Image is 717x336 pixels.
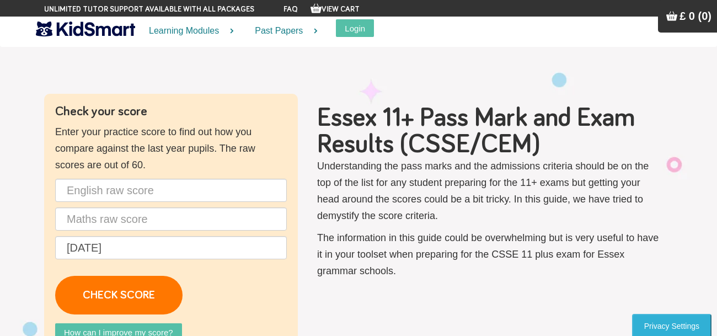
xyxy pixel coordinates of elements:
p: The information in this guide could be overwhelming but is very useful to have it in your toolset... [317,230,662,279]
h4: Check your score [55,105,287,118]
p: Enter your practice score to find out how you compare against the last year pupils. The raw score... [55,124,287,173]
input: Maths raw score [55,207,287,231]
a: CHECK SCORE [55,276,183,314]
a: FAQ [283,6,298,13]
a: View Cart [311,6,360,13]
img: KidSmart logo [36,19,135,39]
a: Past Papers [241,17,325,46]
h1: Essex 11+ Pass Mark and Exam Results (CSSE/CEM) [317,105,662,158]
button: Login [336,19,374,37]
img: Your items in the shopping basket [666,10,677,22]
input: Date of birth (d/m/y) e.g. 27/12/2007 [55,236,287,259]
a: Learning Modules [135,17,241,46]
span: Unlimited tutor support available with all packages [44,4,254,15]
p: Understanding the pass marks and the admissions criteria should be on the top of the list for any... [317,158,662,224]
input: English raw score [55,179,287,202]
span: £ 0 (0) [679,10,711,22]
img: Your items in the shopping basket [311,3,322,14]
